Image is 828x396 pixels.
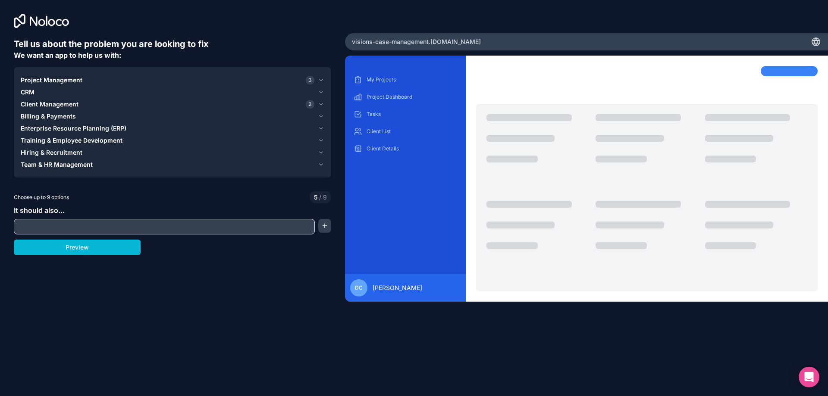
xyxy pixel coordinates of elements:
span: 9 [317,193,327,202]
button: CRM [21,86,324,98]
span: Enterprise Resource Planning (ERP) [21,124,126,133]
span: / [319,193,321,201]
span: Billing & Payments [21,112,76,121]
span: Client Management [21,100,78,109]
span: Choose up to 9 options [14,193,69,201]
p: Client Details [367,145,457,152]
div: scrollable content [352,73,459,267]
button: Team & HR Management [21,159,324,171]
p: Client List [367,128,457,135]
h6: Tell us about the problem you are looking to fix [14,38,331,50]
button: Training & Employee Development [21,134,324,147]
span: 3 [306,76,314,84]
span: CRM [21,88,34,97]
button: Enterprise Resource Planning (ERP) [21,122,324,134]
button: Preview [14,240,141,255]
button: Billing & Payments [21,110,324,122]
span: [PERSON_NAME] [373,284,422,292]
button: Project Management3 [21,74,324,86]
span: Project Management [21,76,82,84]
p: Tasks [367,111,457,118]
div: Open Intercom Messenger [799,367,819,387]
span: Training & Employee Development [21,136,122,145]
p: My Projects [367,76,457,83]
span: 2 [306,100,314,109]
span: It should also... [14,206,65,215]
span: DC [355,284,363,291]
span: visions-case-management .[DOMAIN_NAME] [352,37,481,46]
span: Team & HR Management [21,160,93,169]
span: 5 [314,193,317,202]
button: Client Management2 [21,98,324,110]
span: Hiring & Recruitment [21,148,82,157]
p: Project Dashboard [367,94,457,100]
button: Hiring & Recruitment [21,147,324,159]
span: We want an app to help us with: [14,51,121,59]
